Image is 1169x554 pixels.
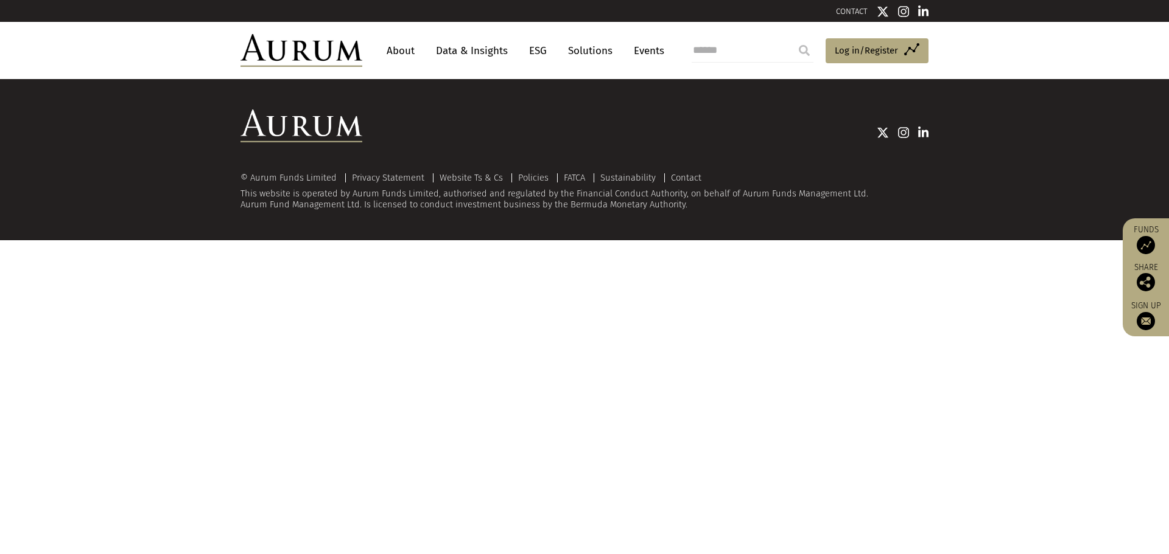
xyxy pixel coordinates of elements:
a: Log in/Register [826,38,929,64]
a: Events [628,40,664,62]
img: Twitter icon [877,5,889,18]
a: Privacy Statement [352,172,424,183]
img: Twitter icon [877,126,889,139]
a: FATCA [564,172,585,183]
span: Log in/Register [835,43,898,58]
img: Instagram icon [898,5,909,18]
img: Aurum Logo [240,109,362,142]
a: Policies [518,172,549,183]
a: ESG [523,40,553,62]
img: Linkedin icon [918,5,929,18]
a: Funds [1129,224,1163,254]
a: CONTACT [836,7,868,16]
input: Submit [792,38,816,63]
a: Solutions [562,40,619,62]
div: © Aurum Funds Limited [240,173,343,182]
a: Website Ts & Cs [440,172,503,183]
img: Access Funds [1137,236,1155,254]
img: Aurum [240,34,362,67]
a: Data & Insights [430,40,514,62]
div: This website is operated by Aurum Funds Limited, authorised and regulated by the Financial Conduc... [240,173,929,210]
a: Contact [671,172,701,183]
img: Linkedin icon [918,126,929,139]
img: Instagram icon [898,126,909,139]
a: Sustainability [600,172,656,183]
a: About [381,40,421,62]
